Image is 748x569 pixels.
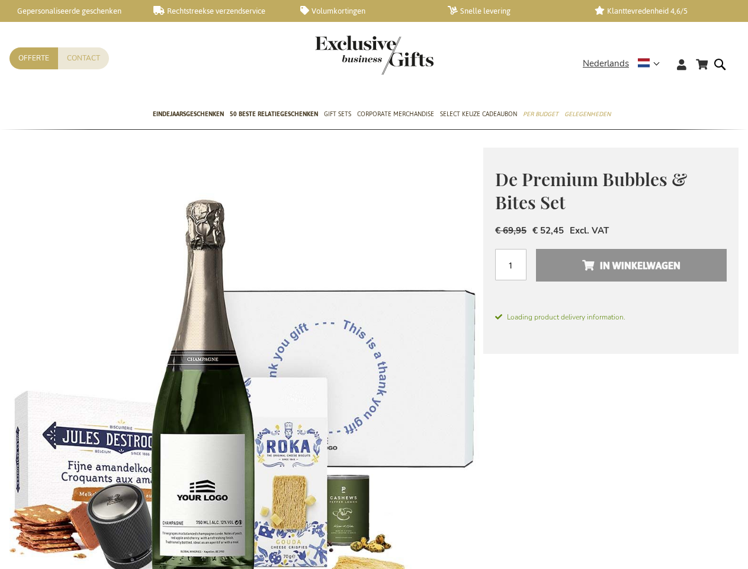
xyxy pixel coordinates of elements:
[495,249,527,280] input: Aantal
[570,225,609,236] span: Excl. VAT
[583,57,629,71] span: Nederlands
[532,225,564,236] span: € 52,45
[564,108,611,120] span: Gelegenheden
[440,100,517,130] a: Select Keuze Cadeaubon
[230,100,318,130] a: 50 beste relatiegeschenken
[324,100,351,130] a: Gift Sets
[153,100,224,130] a: Eindejaarsgeschenken
[315,36,434,75] img: Exclusive Business gifts logo
[595,6,723,16] a: Klanttevredenheid 4,6/5
[440,108,517,120] span: Select Keuze Cadeaubon
[6,6,134,16] a: Gepersonaliseerde geschenken
[153,108,224,120] span: Eindejaarsgeschenken
[9,47,58,69] a: Offerte
[324,108,351,120] span: Gift Sets
[153,6,282,16] a: Rechtstreekse verzendservice
[315,36,374,75] a: store logo
[357,100,434,130] a: Corporate Merchandise
[495,225,527,236] span: € 69,95
[523,100,558,130] a: Per Budget
[448,6,576,16] a: Snelle levering
[230,108,318,120] span: 50 beste relatiegeschenken
[523,108,558,120] span: Per Budget
[495,312,727,322] span: Loading product delivery information.
[58,47,109,69] a: Contact
[357,108,434,120] span: Corporate Merchandise
[300,6,429,16] a: Volumkortingen
[564,100,611,130] a: Gelegenheden
[495,167,687,214] span: De Premium Bubbles & Bites Set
